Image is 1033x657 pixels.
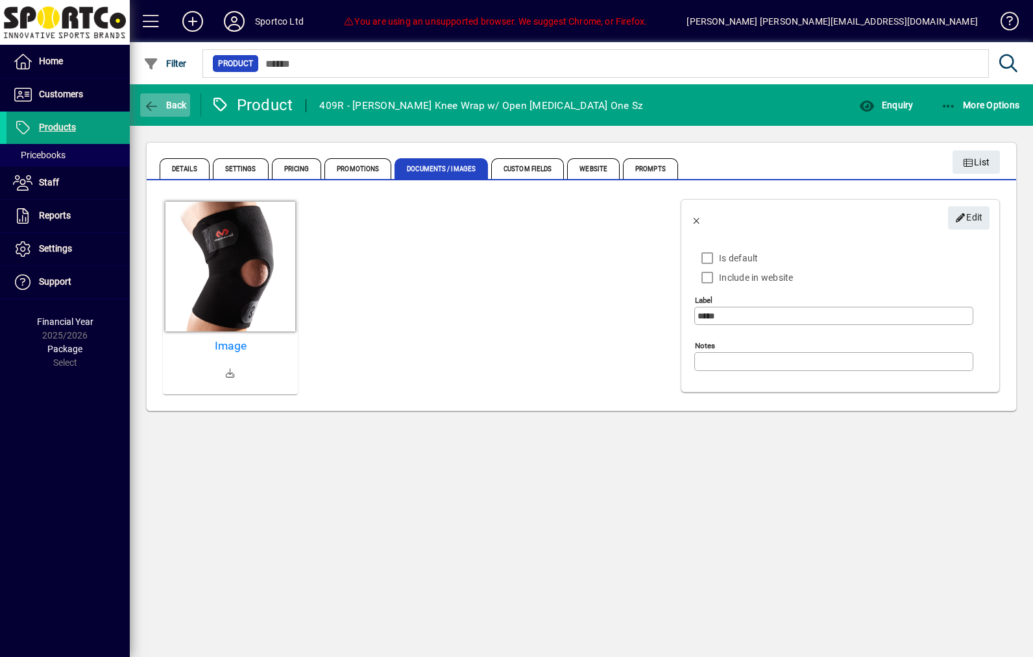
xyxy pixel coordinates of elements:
[319,95,643,116] div: 409R - [PERSON_NAME] Knee Wrap w/ Open [MEDICAL_DATA] One Sz
[948,206,990,230] button: Edit
[343,16,647,27] span: You are using an unsupported browser. We suggest Chrome, or Firefox.
[143,100,187,110] span: Back
[6,78,130,111] a: Customers
[6,233,130,265] a: Settings
[37,317,93,327] span: Financial Year
[687,11,978,32] div: [PERSON_NAME] [PERSON_NAME][EMAIL_ADDRESS][DOMAIN_NAME]
[39,177,59,187] span: Staff
[168,339,293,353] a: Image
[13,150,66,160] span: Pricebooks
[6,144,130,166] a: Pricebooks
[695,341,715,350] mat-label: Notes
[160,158,210,179] span: Details
[6,266,130,298] a: Support
[6,200,130,232] a: Reports
[39,243,72,254] span: Settings
[953,150,1001,174] button: List
[324,158,391,179] span: Promotions
[491,158,564,179] span: Custom Fields
[47,344,82,354] span: Package
[859,100,913,110] span: Enquiry
[255,11,304,32] div: Sportco Ltd
[143,58,187,69] span: Filter
[215,358,246,389] a: Download
[567,158,620,179] span: Website
[623,158,678,179] span: Prompts
[395,158,488,179] span: Documents / Images
[856,93,916,117] button: Enquiry
[941,100,1020,110] span: More Options
[39,210,71,221] span: Reports
[39,89,83,99] span: Customers
[681,202,712,233] button: Back
[39,276,71,287] span: Support
[39,122,76,132] span: Products
[6,45,130,78] a: Home
[963,152,990,173] span: List
[955,207,983,228] span: Edit
[140,52,190,75] button: Filter
[695,296,712,305] mat-label: Label
[211,95,293,115] div: Product
[140,93,190,117] button: Back
[213,10,255,33] button: Profile
[272,158,322,179] span: Pricing
[130,93,201,117] app-page-header-button: Back
[6,167,130,199] a: Staff
[39,56,63,66] span: Home
[991,3,1017,45] a: Knowledge Base
[172,10,213,33] button: Add
[218,57,253,70] span: Product
[938,93,1023,117] button: More Options
[213,158,269,179] span: Settings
